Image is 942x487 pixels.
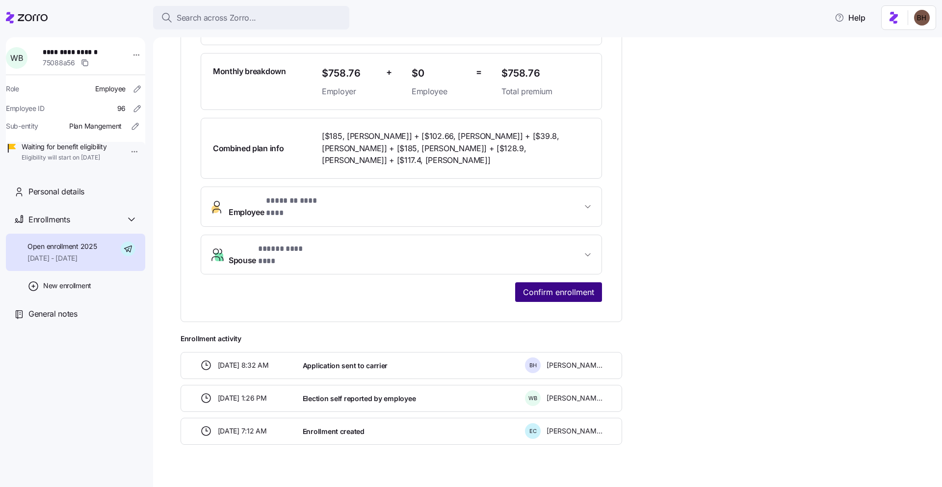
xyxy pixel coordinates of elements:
[22,142,106,152] span: Waiting for benefit eligibility
[322,130,571,166] span: [$185, [PERSON_NAME]] + [$102.66, [PERSON_NAME]] + [$39.8, [PERSON_NAME]] + [$185, [PERSON_NAME]]...
[6,104,45,113] span: Employee ID
[218,426,267,436] span: [DATE] 7:12 AM
[6,84,19,94] span: Role
[153,6,349,29] button: Search across Zorro...
[117,104,126,113] span: 96
[28,186,84,198] span: Personal details
[229,195,332,218] span: Employee
[43,58,75,68] span: 75088a56
[835,12,865,24] span: Help
[6,121,38,131] span: Sub-entity
[547,393,602,403] span: [PERSON_NAME]
[218,360,269,370] span: [DATE] 8:32 AM
[177,12,256,24] span: Search across Zorro...
[547,360,602,370] span: [PERSON_NAME]
[386,65,392,80] span: +
[303,394,416,404] span: Election self reported by employee
[547,426,602,436] span: [PERSON_NAME]
[181,334,622,344] span: Enrollment activity
[95,84,126,94] span: Employee
[501,65,590,81] span: $758.76
[213,65,286,78] span: Monthly breakdown
[27,242,97,251] span: Open enrollment 2025
[412,65,468,81] span: $0
[476,65,482,80] span: =
[28,214,70,226] span: Enrollments
[523,286,594,298] span: Confirm enrollment
[303,427,365,436] span: Enrollment created
[218,393,267,403] span: [DATE] 1:26 PM
[213,142,284,155] span: Combined plan info
[69,121,122,131] span: Plan Mangement
[501,85,590,98] span: Total premium
[529,429,537,434] span: E C
[515,282,602,302] button: Confirm enrollment
[43,281,91,291] span: New enrollment
[528,396,537,401] span: W B
[827,8,873,27] button: Help
[303,361,388,371] span: Application sent to carrier
[27,253,97,263] span: [DATE] - [DATE]
[322,65,378,81] span: $758.76
[322,85,378,98] span: Employer
[229,243,320,267] span: Spouse
[914,10,930,26] img: c3c218ad70e66eeb89914ccc98a2927c
[412,85,468,98] span: Employee
[529,363,537,368] span: B H
[28,308,78,320] span: General notes
[22,154,106,162] span: Eligibility will start on [DATE]
[10,54,23,62] span: W B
